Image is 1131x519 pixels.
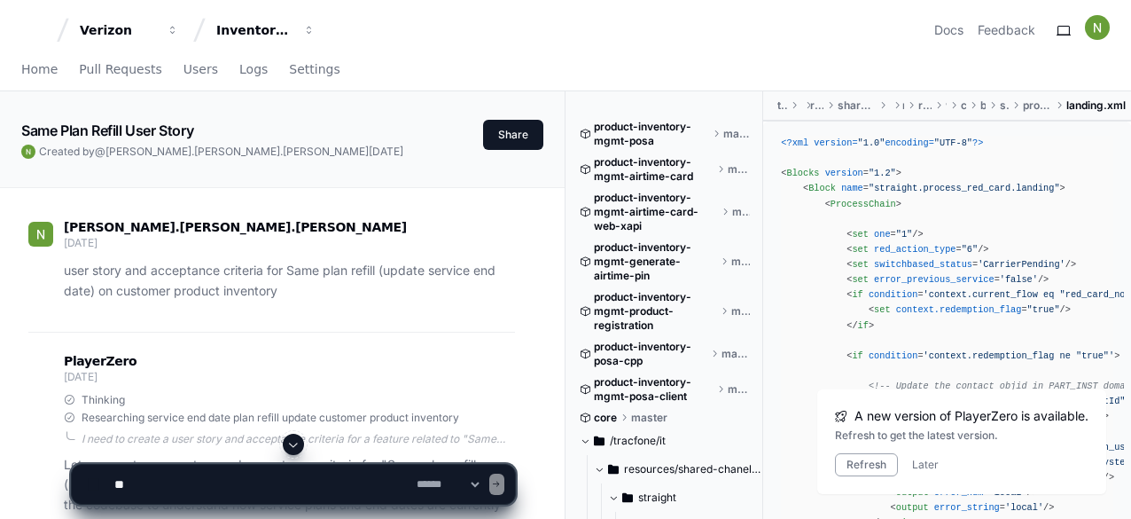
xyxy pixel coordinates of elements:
[874,244,955,255] span: red_action_type
[723,127,750,141] span: master
[787,168,820,178] span: Blocks
[869,289,917,300] span: condition
[869,350,917,361] span: condition
[831,199,896,209] span: ProcessChain
[874,304,890,315] span: set
[858,138,885,148] span: "1.0"
[846,274,1049,285] span: < = />
[64,220,407,234] span: [PERSON_NAME].[PERSON_NAME].[PERSON_NAME]
[594,120,709,148] span: product-inventory-mgmt-posa
[846,229,923,240] span: < = />
[1000,274,1038,285] span: 'false'
[732,205,750,219] span: master
[483,120,543,150] button: Share
[594,375,714,404] span: product-inventory-mgmt-posa-client
[95,145,105,158] span: @
[80,21,156,39] div: Verizon
[846,244,988,255] span: < = />
[239,50,268,90] a: Logs
[781,138,983,148] span: <?xml version= encoding= ?>
[869,183,1060,193] span: "straight.process_red_card.landing"
[858,320,869,331] span: if
[79,64,161,75] span: Pull Requests
[631,411,667,425] span: master
[852,244,868,255] span: set
[82,411,459,425] span: Researching service end date plan refill update customer product inventory
[874,259,972,270] span: switchbased_status
[934,138,972,148] span: "UTF-8"
[852,229,868,240] span: set
[808,183,836,193] span: Block
[896,304,1022,315] span: context.redemption_flag
[852,259,868,270] span: set
[28,222,53,247] img: ACg8ocIiWXJC7lEGJNqNt4FHmPVymFM05ITMeS-frqobA_m8IZ6TxA=s96-c
[21,122,193,139] app-text-character-animate: Same Plan Refill User Story
[369,145,403,158] span: [DATE]
[962,244,978,255] span: "6"
[580,427,750,455] button: /tracfone/it
[64,261,515,302] p: user story and acceptance criteria for Same plan refill (update service end date) on customer pro...
[825,199,901,209] span: < >
[105,145,369,158] span: [PERSON_NAME].[PERSON_NAME].[PERSON_NAME]
[835,453,898,476] button: Refresh
[918,98,932,113] span: resources
[39,145,403,159] span: Created by
[961,98,966,113] span: chanel
[1023,98,1052,113] span: process_red_card
[183,64,218,75] span: Users
[852,289,862,300] span: if
[874,229,890,240] span: one
[289,50,339,90] a: Settings
[978,21,1035,39] button: Feedback
[980,98,986,113] span: blocks
[835,429,1088,443] div: Refresh to get the latest version.
[846,320,874,331] span: </ >
[846,350,1119,361] span: < = >
[846,259,1076,270] span: < = />
[934,21,963,39] a: Docs
[1027,304,1060,315] span: "true"
[777,98,787,113] span: tracfone
[869,304,1071,315] span: < = />
[594,340,707,368] span: product-inventory-posa-cpp
[924,350,1115,361] span: 'context.redemption_flag ne "true"'
[1000,98,1008,113] span: straight
[289,64,339,75] span: Settings
[79,50,161,90] a: Pull Requests
[728,162,750,177] span: master
[731,255,750,269] span: master
[209,14,323,46] button: Inventory Management
[874,274,994,285] span: error_previous_service
[1066,98,1126,113] span: landing.xml
[82,432,515,446] div: I need to create a user story and acceptance criteria for a feature related to "Same plan refill ...
[810,98,823,113] span: resources
[852,350,862,361] span: if
[841,183,863,193] span: name
[721,347,750,361] span: master
[1085,15,1110,40] img: ACg8ocIiWXJC7lEGJNqNt4FHmPVymFM05ITMeS-frqobA_m8IZ6TxA=s96-c
[594,290,717,333] span: product-inventory-mgmt-product-registration
[21,50,58,90] a: Home
[896,229,912,240] span: "1"
[594,155,714,184] span: product-inventory-mgmt-airtime-card
[239,64,268,75] span: Logs
[803,183,1065,193] span: < = >
[594,411,617,425] span: core
[21,64,58,75] span: Home
[216,21,292,39] div: Inventory Management
[978,259,1065,270] span: 'CarrierPending'
[902,98,904,113] span: main
[912,458,939,472] button: Later
[728,382,751,397] span: master
[869,168,896,178] span: "1.2"
[594,191,718,233] span: product-inventory-mgmt-airtime-card-web-xapi
[73,14,186,46] button: Verizon
[1074,460,1122,508] iframe: Open customer support
[852,274,868,285] span: set
[82,393,125,407] span: Thinking
[183,50,218,90] a: Users
[594,240,717,283] span: product-inventory-mgmt-generate-airtime-pin
[825,168,863,178] span: version
[854,407,1088,425] span: A new version of PlayerZero is available.
[594,430,604,452] svg: Directory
